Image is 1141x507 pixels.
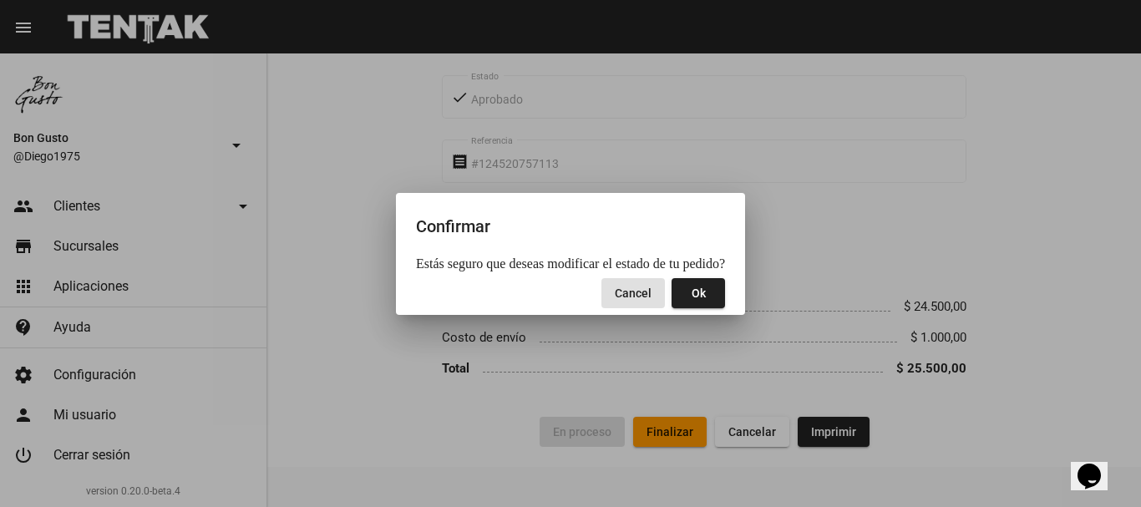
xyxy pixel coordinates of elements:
span: Cancel [615,286,652,300]
mat-dialog-content: Estás seguro que deseas modificar el estado de tu pedido? [396,256,745,271]
iframe: chat widget [1071,440,1124,490]
button: Close dialog [601,278,665,308]
button: Close dialog [672,278,725,308]
span: Ok [692,286,706,300]
h2: Confirmar [416,213,725,240]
